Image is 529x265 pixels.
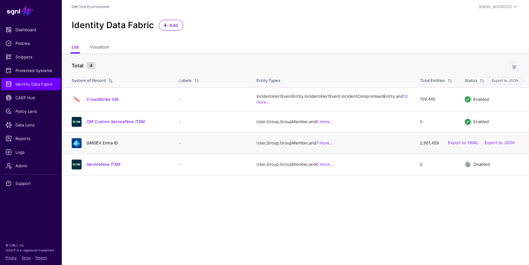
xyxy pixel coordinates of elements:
[87,162,121,167] a: ServiceNow ITSM
[473,162,490,167] span: Disabled
[6,135,56,142] span: Reports
[72,78,106,84] div: System of Record
[87,62,95,69] small: 4
[487,77,523,84] button: Export to JSON
[1,146,61,158] a: Logs
[6,67,56,74] span: Protected Systems
[6,40,56,46] span: Policies
[173,154,250,175] td: -
[414,132,459,154] td: 2,661,459
[72,42,79,53] a: List
[173,132,250,154] td: -
[87,97,119,102] a: CrowdStrike GM
[169,22,179,28] span: Add
[6,95,56,101] span: CAEP Hub
[6,54,56,60] span: Snippets
[1,64,61,77] a: Protected Systems
[1,132,61,145] a: Reports
[1,78,61,90] a: Identity Data Fabric
[6,122,56,128] span: Data Lens
[72,20,154,31] h2: Identity Data Fabric
[473,119,489,124] span: Enabled
[6,163,56,169] span: Admin
[414,88,459,111] td: 159,440
[87,119,145,124] a: GM Custom ServiceNow ITSM
[173,111,250,132] td: -
[250,111,414,132] td: User, Group, GroupMember, and
[72,160,82,169] img: svg+xml;base64,PHN2ZyB3aWR0aD0iNjQiIGhlaWdodD0iNjQiIHZpZXdCb3g9IjAgMCA2NCA2NCIgZmlsbD0ibm9uZSIgeG...
[316,140,333,145] a: 7 more...
[414,111,459,132] td: 0
[316,119,333,124] a: 6 more...
[6,248,56,253] p: SGNL® is a registered trademark
[414,154,459,175] td: 0
[1,24,61,36] a: Dashboard
[1,119,61,131] a: Data Lens
[1,51,61,63] a: Snippets
[485,140,514,145] a: Export to JSON
[1,92,61,104] a: CAEP Hub
[4,4,58,17] a: SGNL
[6,180,56,186] span: Support
[316,162,333,167] a: 6 more...
[90,42,109,53] a: Visualizer
[250,88,414,111] td: IncidentAlertEventEntity, IncidentAlertEvent, IncidentCompromisedEntity, and
[36,256,47,259] a: Patents
[473,96,489,101] span: Enabled
[179,78,192,84] div: Labels
[72,138,82,148] img: svg+xml;base64,PHN2ZyB3aWR0aD0iNjQiIGhlaWdodD0iNjQiIHZpZXdCb3g9IjAgMCA2NCA2NCIgZmlsbD0ibm9uZSIgeG...
[250,154,414,175] td: User, Group, GroupMember, and
[72,117,82,127] img: svg+xml;base64,PHN2ZyB3aWR0aD0iNjQiIGhlaWdodD0iNjQiIHZpZXdCb3g9IjAgMCA2NCA2NCIgZmlsbD0ibm9uZSIgeG...
[1,105,61,118] a: Policy Lens
[173,88,250,111] td: -
[6,81,56,87] span: Identity Data Fabric
[420,78,445,84] div: Total Entities
[250,132,414,154] td: User, Group, GroupMember, and
[72,4,109,9] a: GM Test Environment
[448,140,478,145] a: Export to YAML
[6,243,56,248] p: © [URL], Inc
[87,140,118,145] a: GMDEV Entra ID
[1,37,61,49] a: Policies
[159,20,183,31] a: Add
[256,78,280,83] span: Entity Types
[72,62,83,69] strong: Total
[6,108,56,114] span: Policy Lens
[1,160,61,172] a: Admin
[465,78,477,84] div: Status
[6,149,56,155] span: Logs
[6,256,17,259] a: Privacy
[22,256,31,259] a: Terms
[479,4,512,10] div: [EMAIL_ADDRESS]
[72,94,82,104] img: svg+xml;base64,PHN2ZyB3aWR0aD0iNjQiIGhlaWdodD0iNjQiIHZpZXdCb3g9IjAgMCA2NCA2NCIgZmlsbD0ibm9uZSIgeG...
[6,27,56,33] span: Dashboard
